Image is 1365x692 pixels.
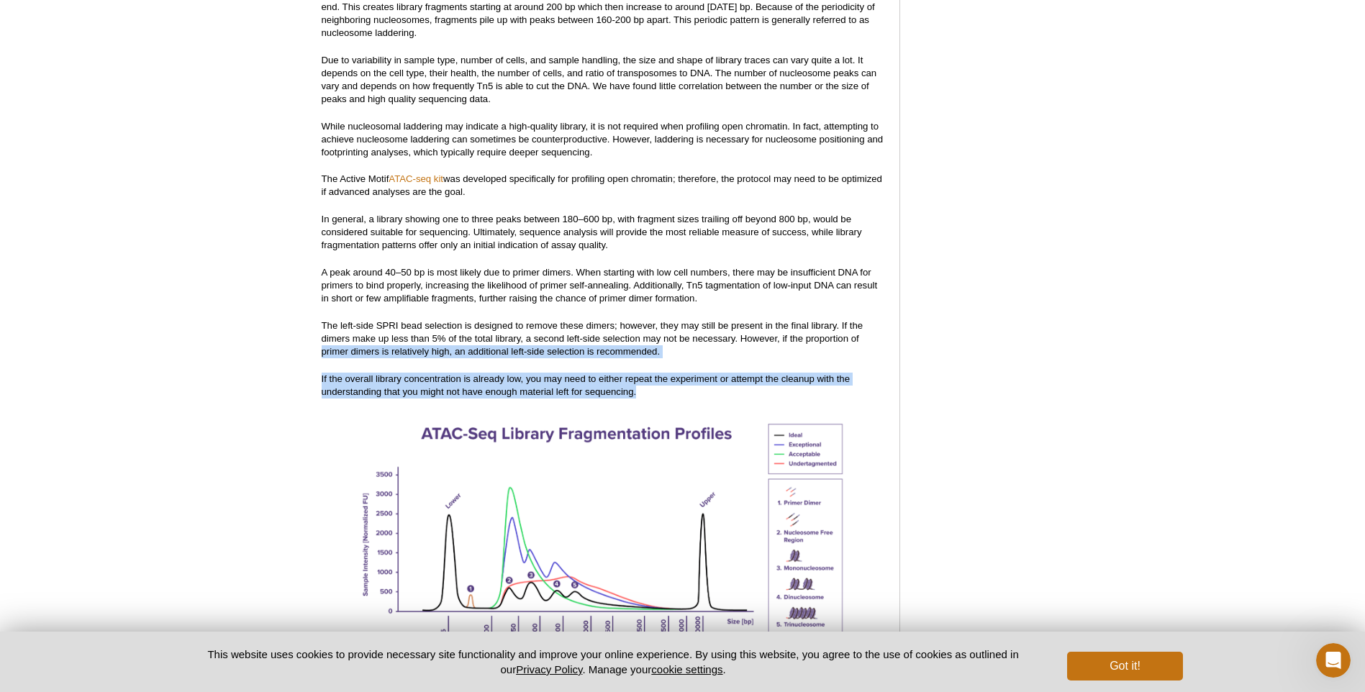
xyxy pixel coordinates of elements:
p: The Active Motif was developed specifically for profiling open chromatin; therefore, the protocol... [322,173,885,199]
iframe: Intercom live chat [1316,643,1351,678]
button: cookie settings [651,663,722,675]
p: Due to variability in sample type, number of cells, and sample handling, the size and shape of li... [322,54,885,106]
button: Got it! [1067,652,1182,680]
p: This website uses cookies to provide necessary site functionality and improve your online experie... [183,647,1044,677]
p: In general, a library showing one to three peaks between 180–600 bp, with fragment sizes trailing... [322,213,885,252]
p: If the overall library concentration is already low, you may need to either repeat the experiment... [322,373,885,399]
p: While nucleosomal laddering may indicate a high-quality library, it is not required when profilin... [322,120,885,159]
p: The left-side SPRI bead selection is designed to remove these dimers; however, they may still be ... [322,319,885,358]
img: ATAC-seq library [351,412,855,652]
p: A peak around 40–50 bp is most likely due to primer dimers. When starting with low cell numbers, ... [322,266,885,305]
a: Privacy Policy [516,663,582,675]
a: ATAC-seq kit [389,173,443,184]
